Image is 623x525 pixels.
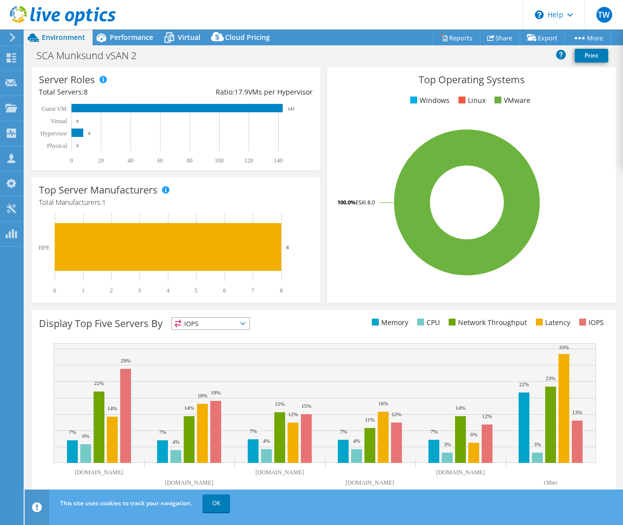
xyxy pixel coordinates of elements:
[172,439,180,445] text: 4%
[39,197,313,208] h4: Total Manufacturers:
[572,409,582,415] text: 13%
[42,33,85,42] span: Environment
[430,428,438,434] text: 7%
[288,106,295,111] text: 143
[128,157,133,164] text: 40
[51,118,67,125] text: Virtual
[223,287,226,294] text: 6
[178,33,200,42] span: Virtual
[250,428,257,434] text: 7%
[415,317,440,328] li: CPU
[107,405,117,411] text: 14%
[138,287,141,294] text: 3
[251,287,254,294] text: 7
[392,411,401,417] text: 12%
[596,7,612,23] span: TW
[110,33,153,42] span: Performance
[184,405,194,411] text: 14%
[215,157,224,164] text: 100
[234,87,248,97] span: 17.9
[166,287,169,294] text: 4
[346,479,394,486] text: [DOMAIN_NAME]
[88,131,91,136] text: 8
[408,95,450,106] li: Windows
[187,157,193,164] text: 80
[256,469,304,476] text: [DOMAIN_NAME]
[275,401,285,407] text: 15%
[70,157,73,164] text: 0
[176,87,313,98] div: Ratio: VMs per Hypervisor
[288,411,298,417] text: 12%
[94,380,104,386] text: 22%
[202,494,230,512] a: OK
[534,441,541,447] text: 3%
[378,400,388,406] text: 16%
[75,469,124,476] text: [DOMAIN_NAME]
[263,438,270,444] text: 4%
[195,287,197,294] text: 5
[286,244,289,250] text: 8
[42,105,66,112] text: Guest VM
[244,157,253,164] text: 120
[436,469,485,476] text: [DOMAIN_NAME]
[280,287,283,294] text: 8
[274,157,283,164] text: 140
[544,479,557,486] text: Other
[225,33,270,42] span: Cloud Pricing
[39,87,176,98] div: Total Servers:
[98,157,104,164] text: 20
[480,30,520,45] a: Share
[82,287,85,294] text: 1
[76,143,79,148] text: 0
[446,317,527,328] li: Network Throughput
[520,30,565,45] a: Export
[102,197,106,207] span: 1
[159,429,166,435] text: 7%
[84,87,88,97] span: 8
[356,198,375,206] tspan: ESXi 8.0
[456,95,486,106] li: Linux
[559,344,569,350] text: 33%
[340,428,347,434] text: 7%
[53,287,56,294] text: 0
[575,49,608,63] a: Print
[546,375,556,381] text: 23%
[365,417,375,423] text: 11%
[577,317,604,328] li: IOPS
[492,95,530,106] li: VMware
[444,441,451,447] text: 3%
[47,142,67,149] text: Physical
[165,479,214,486] text: [DOMAIN_NAME]
[334,74,608,85] h3: Top Operating Systems
[40,130,67,137] text: Hypervisor
[38,244,50,251] text: HPE
[535,10,544,19] svg: \n
[337,198,356,206] tspan: 100.0%
[470,431,478,437] text: 6%
[110,287,113,294] text: 2
[433,30,480,45] a: Reports
[533,317,570,328] li: Latency
[76,119,79,124] text: 0
[211,390,221,395] text: 19%
[369,317,408,328] li: Memory
[121,358,131,363] text: 29%
[565,30,611,45] a: More
[353,438,361,444] text: 4%
[32,50,152,61] h1: SCA Munksund vSAN 2
[82,433,90,439] text: 6%
[157,157,163,164] text: 60
[60,499,192,507] span: This site uses cookies to track your navigation.
[39,185,158,196] h3: Top Server Manufacturers
[301,403,311,409] text: 15%
[39,74,95,85] h3: Server Roles
[519,381,529,387] text: 22%
[482,413,492,419] text: 12%
[69,429,76,435] text: 7%
[197,393,207,398] text: 18%
[172,318,249,329] span: IOPS
[456,405,465,411] text: 14%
